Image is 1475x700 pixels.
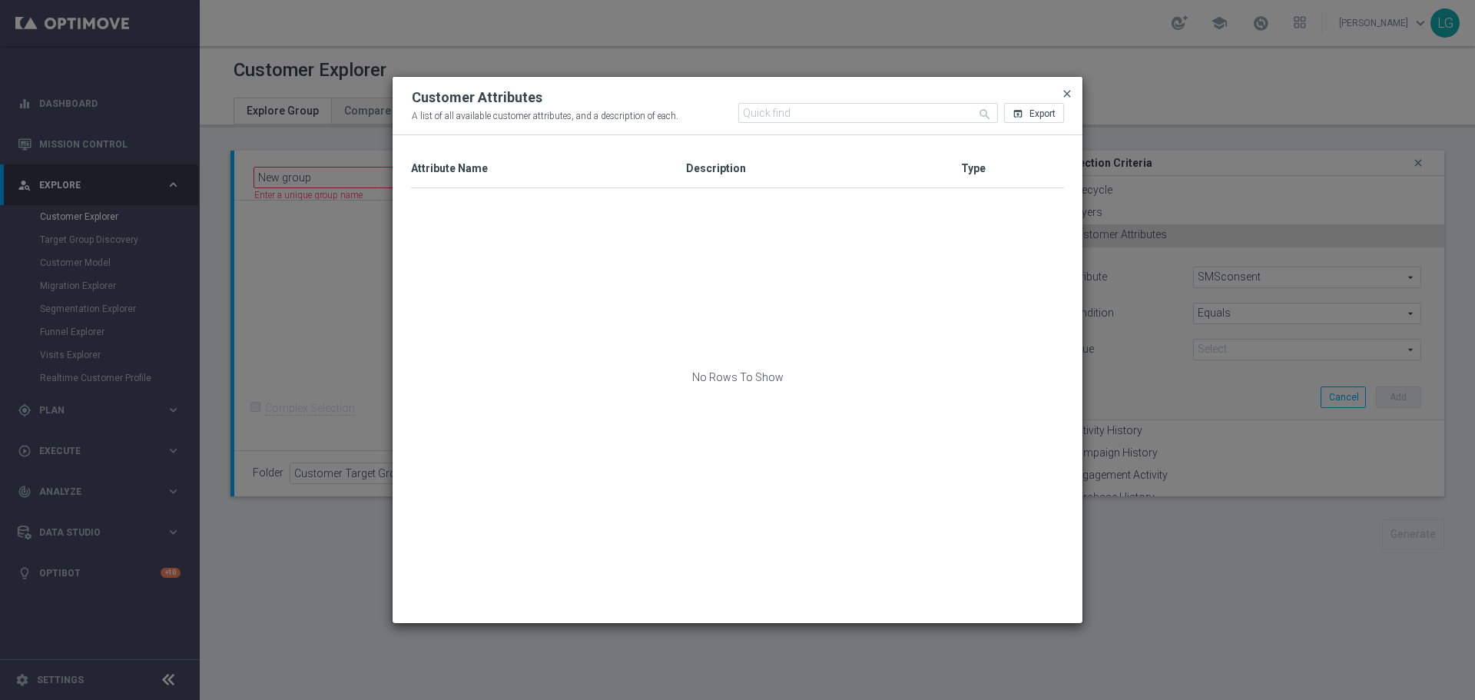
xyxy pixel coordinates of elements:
span: Type [961,162,986,175]
i: search [978,108,992,121]
span: Attribute Name [411,162,488,175]
i: open_in_browser [1013,108,1023,119]
div: Customer Attributes [412,91,542,105]
input: Quick find [738,103,999,123]
span: Export [1029,108,1056,119]
span: close [1061,88,1073,100]
div: A list of all available customer attributes, and a description of each. [412,110,738,123]
button: open_in_browser Export [1004,103,1064,123]
span: Description [686,162,746,175]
